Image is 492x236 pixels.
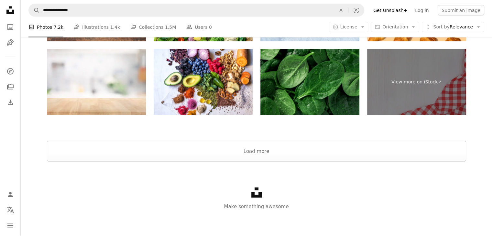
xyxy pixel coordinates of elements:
[329,22,369,32] button: License
[369,5,411,16] a: Get Unsplash+
[130,17,176,38] a: Collections 1.5M
[4,65,17,78] a: Explore
[4,96,17,109] a: Download History
[110,24,120,31] span: 1.4k
[334,4,348,16] button: Clear
[4,36,17,49] a: Illustrations
[382,24,408,29] span: Orientation
[4,204,17,217] button: Language
[260,49,359,115] img: Macro photography of fresh spinach. Concept of organic food.
[411,5,432,16] a: Log in
[422,22,484,32] button: Sort byRelevance
[4,80,17,93] a: Collections
[371,22,419,32] button: Orientation
[433,24,449,29] span: Sort by
[29,4,40,16] button: Search Unsplash
[186,17,212,38] a: Users 0
[4,188,17,201] a: Log in / Sign up
[209,24,212,31] span: 0
[348,4,364,16] button: Visual search
[47,49,146,115] img: Selective focus.Wood table top on blur kitchen counter background.
[154,49,253,115] img: Multi colored vegetables, fruits, legumes, nuts and spices on wooden table
[4,4,17,18] a: Home — Unsplash
[28,4,364,17] form: Find visuals sitewide
[340,24,357,29] span: License
[21,203,492,210] p: Make something awesome
[4,219,17,232] button: Menu
[47,141,466,162] button: Load more
[74,17,120,38] a: Illustrations 1.4k
[438,5,484,16] button: Submit an image
[4,21,17,34] a: Photos
[165,24,176,31] span: 1.5M
[433,24,473,30] span: Relevance
[367,49,466,115] a: View more on iStock↗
